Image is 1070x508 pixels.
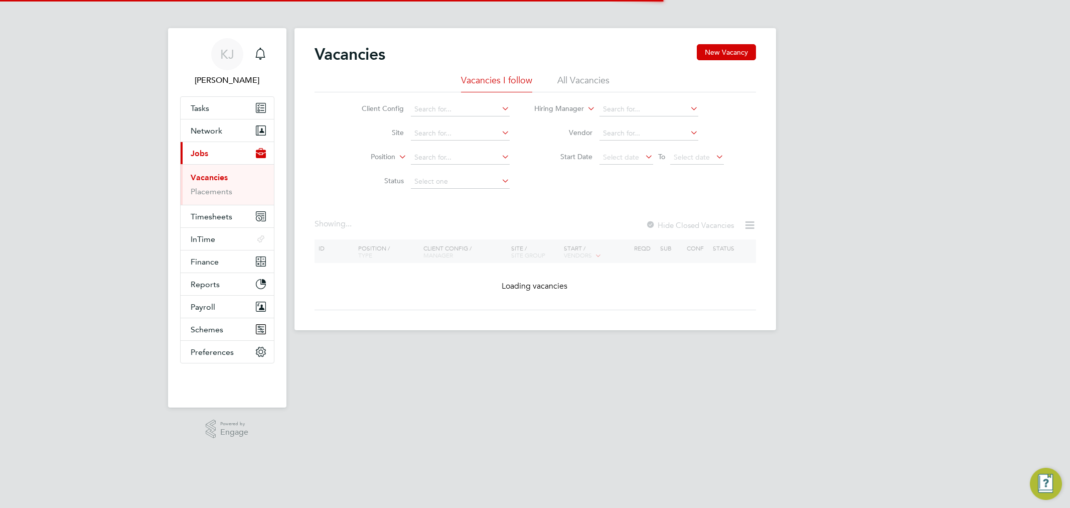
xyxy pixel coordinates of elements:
[181,318,274,340] button: Schemes
[180,373,274,390] a: Go to home page
[338,152,395,162] label: Position
[346,128,404,137] label: Site
[181,273,274,295] button: Reports
[191,234,215,244] span: InTime
[168,28,286,408] nav: Main navigation
[535,128,592,137] label: Vendor
[181,205,274,227] button: Timesheets
[180,74,274,86] span: Kyle Johnson
[181,341,274,363] button: Preferences
[461,74,532,92] li: Vacancies I follow
[191,347,234,357] span: Preferences
[646,220,734,230] label: Hide Closed Vacancies
[220,420,248,428] span: Powered by
[191,212,232,221] span: Timesheets
[180,373,274,390] img: fastbook-logo-retina.png
[220,428,248,437] span: Engage
[181,296,274,318] button: Payroll
[1030,468,1062,500] button: Engage Resource Center
[206,420,248,439] a: Powered byEngage
[411,175,510,189] input: Select one
[315,44,385,64] h2: Vacancies
[181,97,274,119] a: Tasks
[191,149,208,158] span: Jobs
[191,302,215,312] span: Payroll
[535,152,592,161] label: Start Date
[220,48,234,61] span: KJ
[655,150,668,163] span: To
[191,257,219,267] span: Finance
[191,103,209,113] span: Tasks
[191,187,232,196] a: Placements
[411,151,510,165] input: Search for...
[557,74,609,92] li: All Vacancies
[181,164,274,205] div: Jobs
[181,250,274,273] button: Finance
[674,153,710,162] span: Select date
[346,176,404,185] label: Status
[191,173,228,182] a: Vacancies
[411,102,510,116] input: Search for...
[599,126,698,141] input: Search for...
[315,219,354,229] div: Showing
[191,126,222,136] span: Network
[346,219,352,229] span: ...
[526,104,584,114] label: Hiring Manager
[603,153,639,162] span: Select date
[181,142,274,164] button: Jobs
[346,104,404,113] label: Client Config
[180,38,274,86] a: KJ[PERSON_NAME]
[411,126,510,141] input: Search for...
[191,280,220,289] span: Reports
[191,325,223,334] span: Schemes
[181,228,274,250] button: InTime
[181,119,274,142] button: Network
[599,102,698,116] input: Search for...
[697,44,756,60] button: New Vacancy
